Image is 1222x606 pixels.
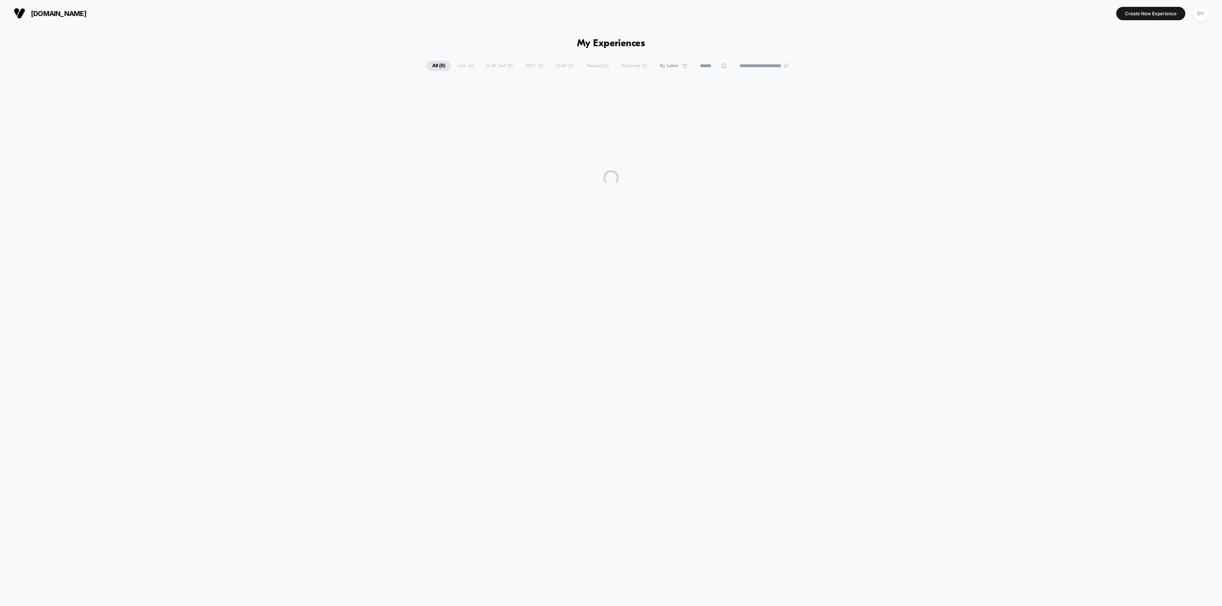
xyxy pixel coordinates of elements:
h1: My Experiences [577,38,645,49]
span: All ( 0 ) [427,61,451,71]
button: Create New Experience [1116,7,1185,20]
span: [DOMAIN_NAME] [31,10,86,18]
button: DV [1191,6,1211,21]
span: By Label [660,63,678,69]
img: end [784,63,789,68]
button: [DOMAIN_NAME] [11,7,89,19]
div: DV [1193,6,1208,21]
img: Visually logo [14,8,25,19]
